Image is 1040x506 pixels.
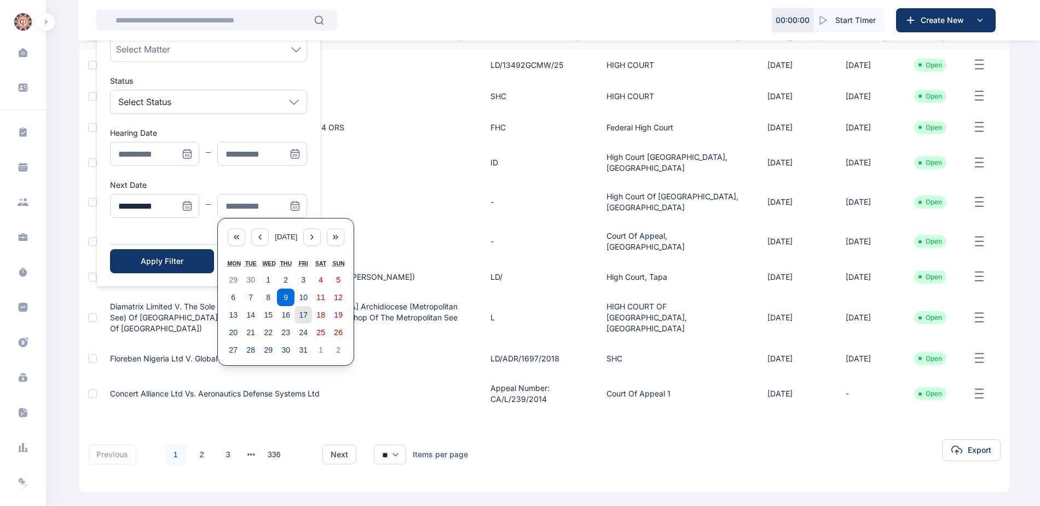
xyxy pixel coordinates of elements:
button: 13 October 2025 [224,306,242,324]
span: Select Matter [116,43,170,56]
li: Open [918,273,942,281]
button: 22 October 2025 [259,324,277,341]
td: [DATE] [754,49,833,81]
li: 1 [165,444,187,465]
td: [DATE] [754,222,833,261]
abbr: 29 October 2025 [264,346,273,354]
td: ID [477,143,593,182]
td: [DATE] [833,292,901,343]
button: 21 October 2025 [242,324,259,341]
abbr: 21 October 2025 [246,328,255,337]
td: [DATE] [833,343,901,374]
td: [DATE] [833,49,901,81]
li: 336 [263,444,285,465]
li: Open [918,313,942,322]
button: 14 October 2025 [242,306,259,324]
label: Next Date [110,180,147,189]
button: 15 October 2025 [259,306,277,324]
td: High Court, Tapa [593,261,754,292]
button: 20 October 2025 [224,324,242,341]
td: [DATE] [754,261,833,292]
abbr: 7 October 2025 [249,293,253,302]
button: 30 October 2025 [277,341,294,359]
button: 8 October 2025 [259,289,277,306]
a: 2 [192,444,212,465]
button: [DATE] [275,228,297,246]
li: 2 [191,444,213,465]
td: - [833,374,901,413]
abbr: Tuesday [245,260,257,267]
button: 30 September 2025 [242,271,259,289]
ul: Menu [97,14,320,286]
button: 3 October 2025 [294,271,312,289]
td: L [477,292,593,343]
button: 19 October 2025 [330,306,347,324]
button: 16 October 2025 [277,306,294,324]
abbr: 9 October 2025 [284,293,288,302]
span: Concert Alliance Ltd Vs. Aeronautics Defense Systems Ltd [110,389,320,398]
button: 27 October 2025 [224,341,242,359]
button: Export [942,439,1001,461]
td: High Court of [GEOGRAPHIC_DATA], [GEOGRAPHIC_DATA] [593,182,754,222]
abbr: Monday [227,260,241,267]
abbr: 2 October 2025 [284,275,288,284]
button: 2 November 2025 [330,341,347,359]
td: [DATE] [833,112,901,143]
button: 23 October 2025 [277,324,294,341]
abbr: 13 October 2025 [229,311,238,319]
abbr: 17 October 2025 [299,311,308,319]
abbr: 30 September 2025 [246,275,255,284]
div: Apply Filter [128,256,197,267]
td: Federal High Court [593,112,754,143]
abbr: 22 October 2025 [264,328,273,337]
button: 1 November 2025 [312,341,330,359]
li: Open [918,92,942,101]
td: [DATE] [833,261,901,292]
abbr: 25 October 2025 [316,328,325,337]
button: next [322,445,356,464]
abbr: 29 September 2025 [229,275,238,284]
td: [DATE] [754,374,833,413]
abbr: 30 October 2025 [281,346,290,354]
li: Open [918,354,942,363]
td: [DATE] [754,292,833,343]
td: [DATE] [754,81,833,112]
td: Court of Appeal 1 [593,374,754,413]
abbr: 4 October 2025 [319,275,323,284]
td: [DATE] [833,81,901,112]
button: 28 October 2025 [242,341,259,359]
abbr: 1 November 2025 [319,346,323,354]
li: 3 [217,444,239,465]
label: Hearing Date [110,128,157,137]
a: Diamatrix Limited V. The Sole Trustee Of The [DEMOGRAPHIC_DATA] Archidiocese (Metropolitan See) O... [110,302,458,333]
p: 00 : 00 : 00 [776,15,810,26]
button: 17 October 2025 [294,306,312,324]
li: Open [918,198,942,206]
abbr: 18 October 2025 [316,311,325,319]
label: Status [110,76,307,87]
button: 11 October 2025 [312,289,330,306]
abbr: 31 October 2025 [299,346,308,354]
button: 2 October 2025 [277,271,294,289]
abbr: 6 October 2025 [231,293,235,302]
td: [DATE] [754,182,833,222]
a: 3 [218,444,239,465]
span: Start Timer [835,15,876,26]
td: [DATE] [833,143,901,182]
button: 6 October 2025 [224,289,242,306]
abbr: 23 October 2025 [281,328,290,337]
abbr: 3 October 2025 [301,275,305,284]
td: HIGH COURT [593,49,754,81]
abbr: Thursday [280,260,292,267]
td: [DATE] [754,112,833,143]
a: 336 [264,444,285,465]
td: [DATE] [754,143,833,182]
span: Export [968,445,991,456]
abbr: 24 October 2025 [299,328,308,337]
td: Court of Appeal, [GEOGRAPHIC_DATA] [593,222,754,261]
span: Create New [916,15,973,26]
abbr: 27 October 2025 [229,346,238,354]
button: 5 October 2025 [330,271,347,289]
td: [DATE] [833,222,901,261]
